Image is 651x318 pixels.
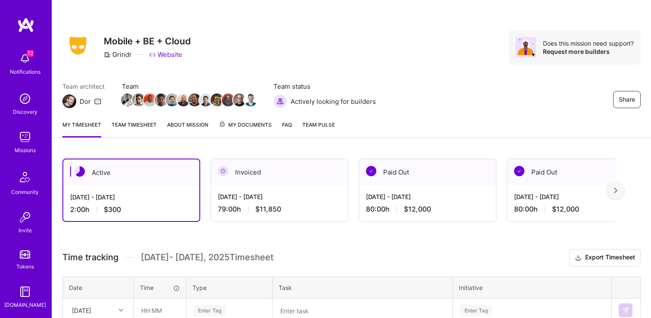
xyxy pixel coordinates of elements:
[16,209,34,226] img: Invite
[19,226,32,235] div: Invite
[222,94,235,106] img: Team Member Avatar
[244,94,257,106] img: Team Member Avatar
[543,47,634,56] div: Request more builders
[211,93,223,107] a: Team Member Avatar
[72,306,91,315] div: [DATE]
[62,34,93,57] img: Company Logo
[16,128,34,146] img: teamwork
[460,304,492,317] div: Enter Tag
[218,166,228,176] img: Invoiced
[223,93,234,107] a: Team Member Avatar
[543,39,634,47] div: Does this mission need support?
[219,120,272,137] a: My Documents
[255,205,281,214] span: $11,850
[186,277,273,298] th: Type
[178,93,189,107] a: Team Member Avatar
[614,187,617,193] img: right
[62,82,105,91] span: Team architect
[218,192,341,201] div: [DATE] - [DATE]
[622,307,629,314] img: Submit
[167,93,178,107] a: Team Member Avatar
[515,37,536,58] img: Avatar
[104,205,121,214] span: $300
[63,277,134,298] th: Date
[20,250,30,259] img: tokens
[211,159,348,185] div: Invoiced
[122,93,133,107] a: Team Member Avatar
[16,50,34,67] img: bell
[141,252,273,263] span: [DATE] - [DATE] , 2025 Timesheet
[291,97,376,106] span: Actively looking for builders
[302,122,335,128] span: Team Pulse
[514,205,637,214] div: 80:00 h
[16,283,34,300] img: guide book
[144,93,155,107] a: Team Member Avatar
[15,146,36,155] div: Missions
[234,93,245,107] a: Team Member Avatar
[133,93,144,107] a: Team Member Avatar
[189,93,200,107] a: Team Member Avatar
[70,193,192,202] div: [DATE] - [DATE]
[10,67,40,76] div: Notifications
[112,120,157,137] a: Team timesheet
[302,120,335,137] a: Team Pulse
[15,167,35,187] img: Community
[359,159,496,185] div: Paid Out
[245,93,256,107] a: Team Member Avatar
[167,120,208,137] a: About Mission
[514,166,524,176] img: Paid Out
[62,252,118,263] span: Time tracking
[94,98,101,105] i: icon Mail
[233,94,246,106] img: Team Member Avatar
[613,91,641,108] button: Share
[194,304,226,317] div: Enter Tag
[273,94,287,108] img: Actively looking for builders
[27,50,34,57] span: 12
[4,300,46,309] div: [DOMAIN_NAME]
[62,94,76,108] img: Team Architect
[104,36,191,47] h3: Mobile + BE + Cloud
[149,50,182,59] a: Website
[16,262,34,271] div: Tokens
[569,249,641,266] button: Export Timesheet
[155,94,167,106] img: Team Member Avatar
[63,159,199,186] div: Active
[366,192,489,201] div: [DATE] - [DATE]
[122,82,256,91] span: Team
[552,205,579,214] span: $12,000
[74,166,85,177] img: Active
[200,93,211,107] a: Team Member Avatar
[104,51,111,58] i: icon CompanyGray
[140,283,180,292] div: Time
[166,94,179,106] img: Team Member Avatar
[80,97,91,106] div: Dor
[575,253,582,262] i: icon Download
[619,95,635,104] span: Share
[70,205,192,214] div: 2:00 h
[121,94,134,106] img: Team Member Avatar
[273,82,376,91] span: Team status
[282,120,292,137] a: FAQ
[218,205,341,214] div: 79:00 h
[459,283,605,292] div: Initiative
[273,277,453,298] th: Task
[13,107,37,116] div: Discovery
[404,205,431,214] span: $12,000
[514,192,637,201] div: [DATE] - [DATE]
[119,308,123,312] i: icon Chevron
[366,166,376,176] img: Paid Out
[143,94,156,106] img: Team Member Avatar
[155,93,167,107] a: Team Member Avatar
[177,94,190,106] img: Team Member Avatar
[188,94,201,106] img: Team Member Avatar
[62,120,101,137] a: My timesheet
[17,17,34,33] img: logo
[16,90,34,107] img: discovery
[11,187,39,196] div: Community
[132,94,145,106] img: Team Member Avatar
[507,159,644,185] div: Paid Out
[219,120,272,130] span: My Documents
[104,50,132,59] div: Grindr
[366,205,489,214] div: 80:00 h
[211,94,223,106] img: Team Member Avatar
